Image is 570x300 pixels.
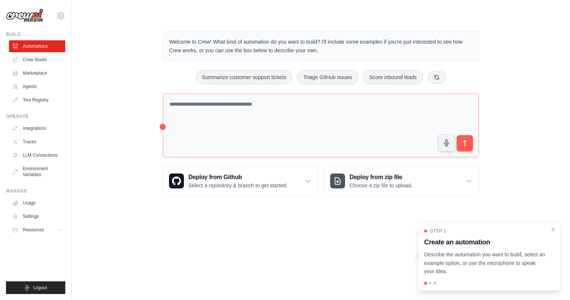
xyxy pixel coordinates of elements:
[6,9,43,23] img: Logo
[297,70,358,84] button: Triage GitHub issues
[350,173,413,182] h3: Deploy from zip file
[9,122,65,134] a: Integrations
[188,173,287,182] h3: Deploy from Github
[430,228,446,234] span: Step 1
[9,149,65,161] a: LLM Connections
[363,70,423,84] button: Score inbound leads
[350,182,413,189] p: Choose a zip file to upload.
[9,54,65,66] a: Crew Studio
[6,31,65,37] div: Build
[424,237,546,247] h3: Create an automation
[9,224,65,236] button: Resources
[23,227,44,233] span: Resources
[533,264,570,300] iframe: Chat Widget
[6,113,65,119] div: Operate
[9,210,65,222] a: Settings
[9,81,65,93] a: Agents
[6,281,65,294] button: Logout
[33,285,47,291] span: Logout
[550,226,556,232] button: Close walkthrough
[9,40,65,52] a: Automations
[195,70,292,84] button: Summarize customer support tickets
[424,250,546,276] p: Describe the automation you want to build, select an example option, or use the microphone to spe...
[6,188,65,194] div: Manage
[169,38,473,55] p: Welcome to Crew! What kind of automation do you want to build? I'll include some examples if you'...
[9,136,65,148] a: Traces
[9,163,65,181] a: Environment Variables
[9,94,65,106] a: Tool Registry
[9,197,65,209] a: Usage
[188,182,287,189] p: Select a repository & branch to get started.
[9,67,65,79] a: Marketplace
